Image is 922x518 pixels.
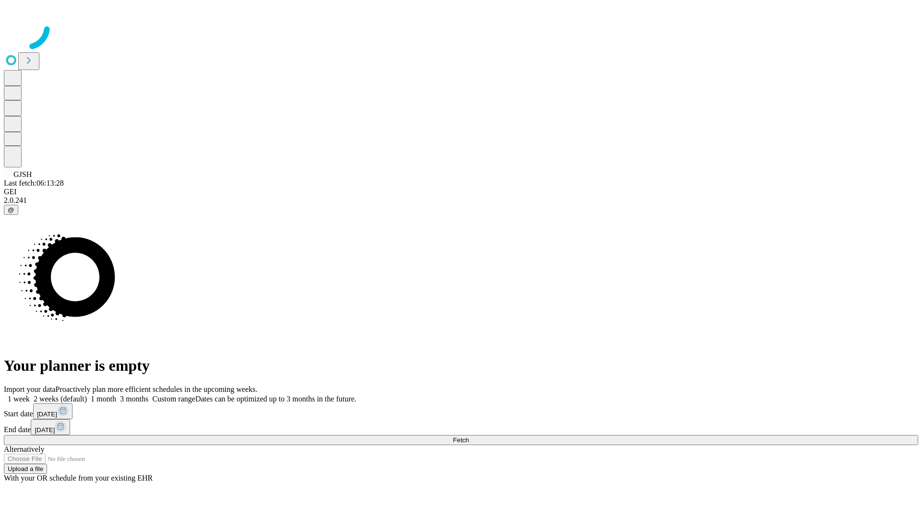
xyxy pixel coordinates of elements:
[8,206,14,213] span: @
[4,179,64,187] span: Last fetch: 06:13:28
[33,403,73,419] button: [DATE]
[35,426,55,434] span: [DATE]
[4,205,18,215] button: @
[4,196,918,205] div: 2.0.241
[4,445,44,453] span: Alternatively
[13,170,32,178] span: GJSH
[4,357,918,375] h1: Your planner is empty
[4,385,56,393] span: Import your data
[56,385,257,393] span: Proactively plan more efficient schedules in the upcoming weeks.
[4,403,918,419] div: Start date
[4,419,918,435] div: End date
[8,395,30,403] span: 1 week
[31,419,70,435] button: [DATE]
[152,395,195,403] span: Custom range
[195,395,356,403] span: Dates can be optimized up to 3 months in the future.
[4,435,918,445] button: Fetch
[4,188,918,196] div: GEI
[34,395,87,403] span: 2 weeks (default)
[4,464,47,474] button: Upload a file
[120,395,148,403] span: 3 months
[37,411,57,418] span: [DATE]
[453,436,469,444] span: Fetch
[4,474,153,482] span: With your OR schedule from your existing EHR
[91,395,116,403] span: 1 month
